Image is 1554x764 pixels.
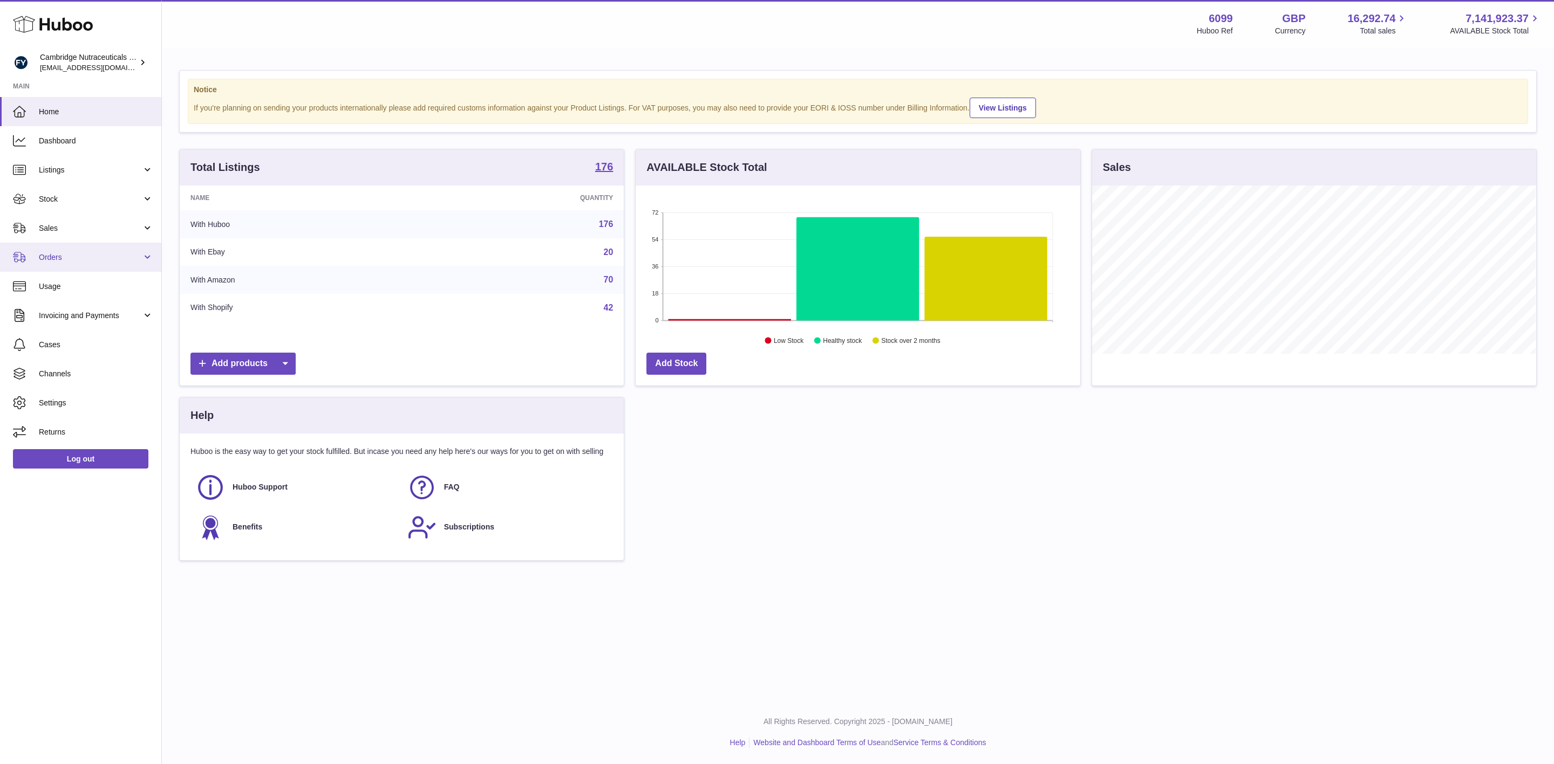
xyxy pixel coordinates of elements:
span: Orders [39,252,142,263]
div: Cambridge Nutraceuticals Ltd [40,52,137,73]
span: Channels [39,369,153,379]
span: Dashboard [39,136,153,146]
a: 42 [604,303,614,312]
span: [EMAIL_ADDRESS][DOMAIN_NAME] [40,63,159,72]
span: Invoicing and Payments [39,311,142,321]
div: Huboo Ref [1197,26,1233,36]
a: Add Stock [646,353,706,375]
a: View Listings [970,98,1036,118]
td: With Huboo [180,210,423,238]
th: Name [180,185,423,210]
span: Huboo Support [233,482,288,492]
span: Subscriptions [444,522,494,532]
a: Huboo Support [196,473,397,502]
text: Stock over 2 months [882,337,940,345]
text: Healthy stock [823,337,863,345]
text: Low Stock [774,337,804,345]
td: With Ebay [180,238,423,266]
a: Subscriptions [407,513,608,542]
div: If you're planning on sending your products internationally please add required customs informati... [194,96,1522,118]
a: 70 [604,275,614,284]
h3: AVAILABLE Stock Total [646,160,767,175]
a: 20 [604,247,614,257]
h3: Sales [1103,160,1131,175]
span: Home [39,107,153,117]
span: Listings [39,165,142,175]
div: Currency [1275,26,1306,36]
a: Help [730,738,746,747]
p: All Rights Reserved. Copyright 2025 - [DOMAIN_NAME] [171,717,1545,727]
span: Benefits [233,522,262,532]
h3: Total Listings [190,160,260,175]
text: 0 [656,317,659,324]
p: Huboo is the easy way to get your stock fulfilled. But incase you need any help here's our ways f... [190,446,613,457]
a: 16,292.74 Total sales [1347,11,1408,36]
span: Total sales [1360,26,1408,36]
a: Service Terms & Conditions [894,738,986,747]
text: 36 [652,263,659,270]
text: 72 [652,209,659,216]
span: FAQ [444,482,460,492]
strong: 176 [595,161,613,172]
span: Sales [39,223,142,233]
span: Cases [39,340,153,350]
span: 16,292.74 [1347,11,1395,26]
li: and [749,738,986,748]
td: With Shopify [180,294,423,322]
a: 176 [599,219,614,229]
td: With Amazon [180,266,423,294]
a: 7,141,923.37 AVAILABLE Stock Total [1450,11,1541,36]
h3: Help [190,408,214,423]
span: Settings [39,398,153,408]
a: Benefits [196,513,397,542]
strong: Notice [194,85,1522,95]
a: FAQ [407,473,608,502]
a: Log out [13,449,148,469]
strong: 6099 [1209,11,1233,26]
strong: GBP [1282,11,1305,26]
span: Returns [39,427,153,437]
a: Website and Dashboard Terms of Use [753,738,881,747]
th: Quantity [423,185,624,210]
img: huboo@camnutra.com [13,54,29,71]
span: Usage [39,281,153,292]
text: 54 [652,236,659,243]
span: Stock [39,194,142,204]
span: 7,141,923.37 [1466,11,1529,26]
a: Add products [190,353,296,375]
text: 18 [652,290,659,297]
span: AVAILABLE Stock Total [1450,26,1541,36]
a: 176 [595,161,613,174]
